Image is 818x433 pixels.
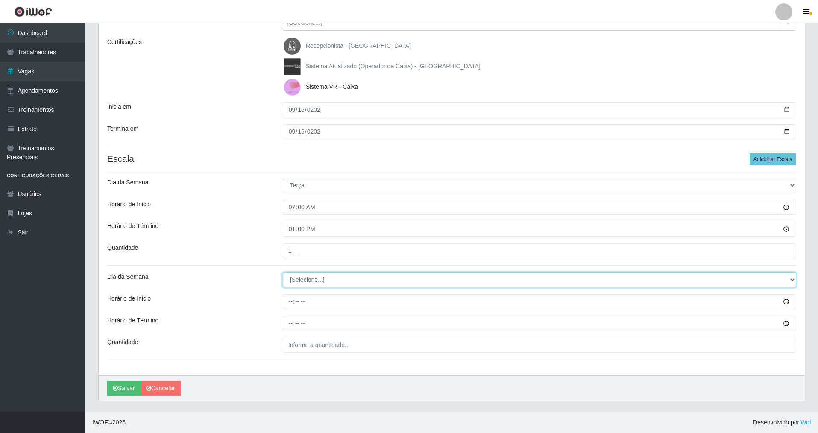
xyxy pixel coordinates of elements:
label: Horário de Término [107,222,158,231]
span: IWOF [92,419,108,426]
img: Sistema Atualizado (Operador de Caixa) - Nova Republica [284,58,304,75]
input: 00:00 [283,316,796,331]
input: Informe a quantidade... [283,243,796,258]
label: Horário de Inicio [107,200,151,209]
input: Informe a quantidade... [283,338,796,353]
label: Horário de Término [107,316,158,325]
span: Recepcionista - [GEOGRAPHIC_DATA] [306,42,411,49]
a: iWof [799,419,811,426]
input: 00:00 [283,294,796,309]
label: Certificações [107,38,142,47]
img: Sistema VR - Caixa [284,79,304,96]
label: Quantidade [107,338,138,347]
span: Sistema Atualizado (Operador de Caixa) - [GEOGRAPHIC_DATA] [306,63,481,70]
button: Adicionar Escala [750,153,796,165]
button: Salvar [107,381,141,396]
label: Dia da Semana [107,272,149,281]
label: Horário de Inicio [107,294,151,303]
span: © 2025 . [92,418,127,427]
a: Cancelar [141,381,181,396]
span: Desenvolvido por [753,418,811,427]
img: Recepcionista - Nova República [284,38,304,55]
label: Dia da Semana [107,178,149,187]
input: 00/00/0000 [283,124,796,139]
span: Sistema VR - Caixa [306,83,358,90]
label: Termina em [107,124,138,133]
label: Quantidade [107,243,138,252]
input: 00:00 [283,222,796,237]
input: 00:00 [283,200,796,215]
h4: Escala [107,153,796,164]
input: 00/00/0000 [283,102,796,117]
label: Inicia em [107,102,131,111]
img: CoreUI Logo [14,6,52,17]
